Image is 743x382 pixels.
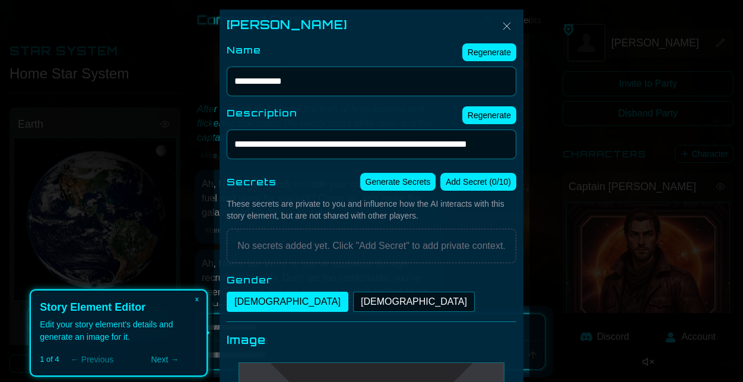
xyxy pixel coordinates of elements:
button: Add Secret (0/10) [440,173,516,191]
label: Gender [227,273,516,287]
button: Next → [132,352,198,367]
div: No secrets added yet. Click "Add Secret" to add private context. [227,229,516,263]
button: Regenerate [462,106,516,124]
label: Secrets [227,175,277,189]
div: Image [227,332,516,348]
span: 1 of 4 [40,353,59,365]
label: Description [227,106,297,120]
button: Regenerate [462,43,516,61]
button: Close [188,291,207,307]
button: Generate Secrets [360,173,436,191]
div: Edit your story element's details and generate an image for it. [40,318,198,343]
label: Name [227,43,261,57]
div: [PERSON_NAME] [227,17,516,33]
button: [DEMOGRAPHIC_DATA] [353,292,475,312]
button: [DEMOGRAPHIC_DATA] [227,292,348,312]
div: These secrets are private to you and influence how the AI interacts with this story element, but ... [227,198,516,222]
header: Story Element Editor [40,299,198,315]
img: Close [500,19,514,33]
